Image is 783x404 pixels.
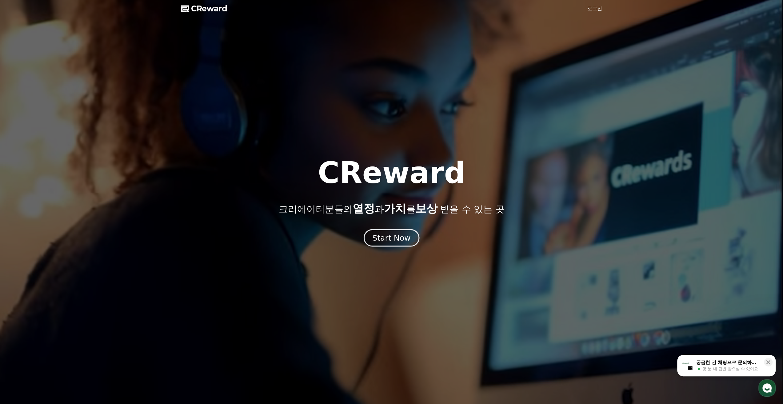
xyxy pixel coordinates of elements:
a: 설정 [79,195,118,210]
button: Start Now [364,229,419,246]
span: 홈 [19,204,23,209]
span: 설정 [95,204,102,209]
a: Start Now [365,236,418,242]
a: 대화 [41,195,79,210]
p: 크리에이터분들의 과 를 받을 수 있는 곳 [278,202,504,215]
a: 홈 [2,195,41,210]
h1: CReward [318,158,465,188]
a: 로그인 [587,5,602,12]
span: 대화 [56,205,64,210]
span: 보상 [415,202,437,215]
span: 열정 [352,202,374,215]
a: CReward [181,4,227,14]
div: Start Now [372,233,410,243]
span: 가치 [384,202,406,215]
span: CReward [191,4,227,14]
